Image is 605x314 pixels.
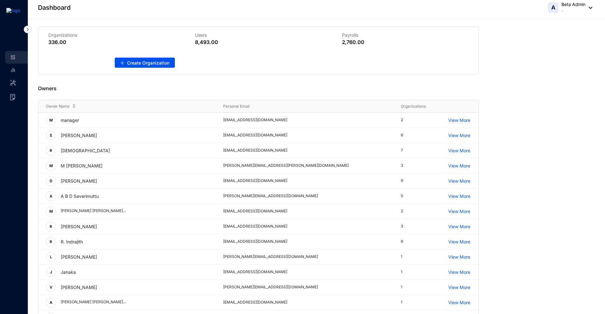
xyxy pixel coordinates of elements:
a: View More [448,269,479,276]
td: 6 [393,128,441,143]
span: A [50,194,52,198]
span: J [50,270,52,274]
p: 336.00 [48,38,66,46]
p: [PERSON_NAME] [56,222,97,232]
td: 1 [393,265,441,280]
p: Owners [38,85,56,92]
a: View More [448,238,479,245]
p: Janaka [56,267,76,277]
td: [EMAIL_ADDRESS][DOMAIN_NAME] [216,234,393,249]
a: View More [448,299,479,306]
span: M [49,164,53,168]
span: M [49,118,53,122]
span: L [50,255,52,259]
td: 5 [393,189,441,204]
img: report-unselected.e6a6b4230fc7da01f883.svg [10,67,16,73]
p: Payrolls [342,32,468,38]
th: Organizations [393,100,441,113]
p: [PERSON_NAME] [56,282,97,292]
p: [PERSON_NAME] [PERSON_NAME]... [56,206,126,217]
p: Organizations [48,32,175,38]
p: - [561,8,585,14]
img: invoices-unselected.35f5568a6b49964eda22.svg [10,94,15,100]
th: Owner Name [38,100,216,113]
span: M [49,210,53,213]
th: Personal Email [216,100,393,113]
td: [EMAIL_ADDRESS][DOMAIN_NAME] [216,265,393,280]
p: View More [448,208,479,215]
td: 9 [393,234,441,249]
p: manager [56,115,79,125]
td: 1 [393,295,441,310]
a: View More [448,254,479,261]
span: R [50,225,52,229]
img: dropdown-black.8e83cc76930a90b1a4fdb6d089b7bf3a.svg [585,7,592,9]
p: A B D Saverimuttu [56,191,99,201]
p: 8,493.00 [195,38,218,46]
td: [EMAIL_ADDRESS][DOMAIN_NAME] [216,204,393,219]
span: R [50,149,52,153]
a: View More [448,193,479,200]
a: View More [448,284,479,291]
td: [EMAIL_ADDRESS][DOMAIN_NAME] [216,143,393,158]
p: M [PERSON_NAME] [56,161,102,171]
p: [PERSON_NAME] [56,130,97,141]
td: 2 [393,113,441,128]
td: 1 [393,249,441,265]
p: [PERSON_NAME] [PERSON_NAME]... [56,298,126,308]
li: Super Admin [5,51,32,64]
a: View More [448,147,479,154]
td: [PERSON_NAME][EMAIL_ADDRESS][DOMAIN_NAME] [216,249,393,265]
p: R. Indrajith [56,237,83,247]
a: View More [448,162,479,169]
td: 7 [393,143,441,158]
button: Create Organization [115,58,175,68]
td: [EMAIL_ADDRESS][DOMAIN_NAME] [216,219,393,234]
p: Dashboard [38,3,70,12]
td: [EMAIL_ADDRESS][DOMAIN_NAME] [216,113,393,128]
a: View More [448,178,479,185]
img: home-unselected.a29eae3204392db15eaf.svg [10,54,16,60]
span: plus [120,61,125,65]
td: [EMAIL_ADDRESS][DOMAIN_NAME] [216,128,393,143]
p: Beta Admin [561,1,585,8]
span: V [50,286,52,289]
span: A [551,5,555,10]
td: 9 [393,173,441,189]
td: 3 [393,158,441,173]
p: [DEMOGRAPHIC_DATA] [56,146,110,156]
p: View More [448,117,479,124]
img: logo [6,8,20,13]
td: [EMAIL_ADDRESS][DOMAIN_NAME] [216,173,393,189]
td: 1 [393,280,441,295]
span: R [50,240,52,244]
li: System Updates [5,76,20,89]
span: S [50,134,52,137]
td: [EMAIL_ADDRESS][DOMAIN_NAME] [216,295,393,310]
p: 2,760.00 [342,38,364,46]
span: D [50,179,52,183]
li: Reports [5,64,20,76]
span: Create Organization [127,60,169,66]
img: nav-icon-right.af6afadce00d159da59955279c43614e.svg [24,26,31,33]
p: [PERSON_NAME] [56,176,97,186]
td: [PERSON_NAME][EMAIL_ADDRESS][DOMAIN_NAME] [216,189,393,204]
span: A [50,301,52,305]
td: 3 [393,219,441,234]
span: Owner Name [46,103,70,110]
td: 2 [393,204,441,219]
a: View More [448,132,479,139]
img: system-update-unselected.41187137415c643c56bb.svg [10,80,16,85]
a: View More [448,223,479,230]
p: [PERSON_NAME] [56,252,97,262]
